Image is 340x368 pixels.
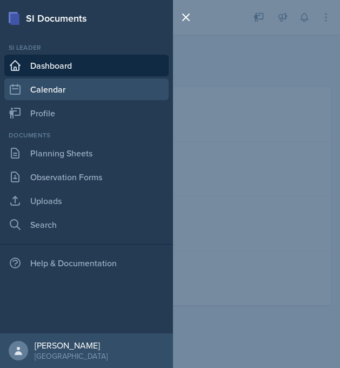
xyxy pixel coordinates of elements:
[4,130,169,140] div: Documents
[4,142,169,164] a: Planning Sheets
[4,214,169,235] a: Search
[4,166,169,188] a: Observation Forms
[4,190,169,212] a: Uploads
[4,102,169,124] a: Profile
[4,55,169,76] a: Dashboard
[4,78,169,100] a: Calendar
[4,43,169,52] div: Si leader
[4,252,169,274] div: Help & Documentation
[35,351,108,362] div: [GEOGRAPHIC_DATA]
[35,340,108,351] div: [PERSON_NAME]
